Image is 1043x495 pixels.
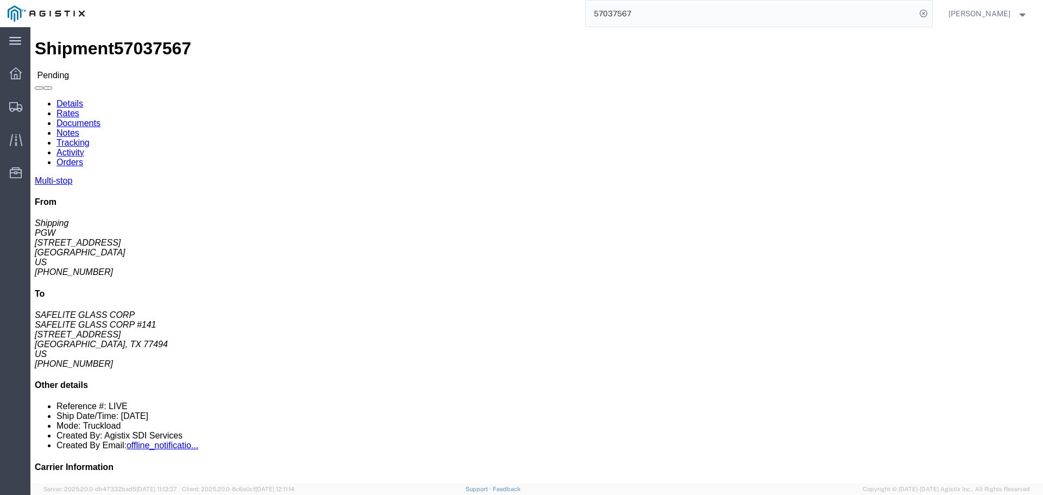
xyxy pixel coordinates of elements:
img: logo [8,5,85,22]
span: Server: 2025.20.0-db47332bad5 [43,486,177,492]
a: Support [466,486,493,492]
span: [DATE] 12:11:14 [255,486,294,492]
iframe: FS Legacy Container [30,27,1043,484]
span: Copyright © [DATE]-[DATE] Agistix Inc., All Rights Reserved [863,485,1030,494]
button: [PERSON_NAME] [948,7,1028,20]
input: Search for shipment number, reference number [586,1,916,27]
span: Douglas Harris [948,8,1010,20]
span: [DATE] 11:13:37 [136,486,177,492]
a: Feedback [493,486,520,492]
span: Client: 2025.20.0-8c6e0cf [182,486,294,492]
